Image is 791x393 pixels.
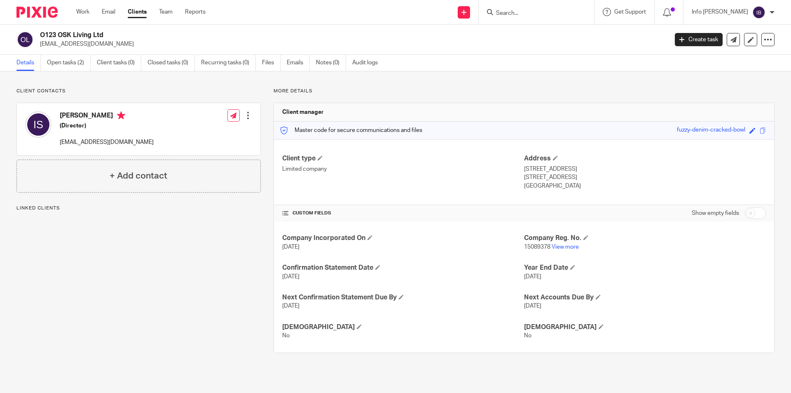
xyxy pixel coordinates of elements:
span: Get Support [614,9,646,15]
h4: Company Incorporated On [282,234,524,242]
a: Files [262,55,281,71]
a: Recurring tasks (0) [201,55,256,71]
span: Edit Company Incorporated On [367,235,372,240]
a: Clients [128,8,147,16]
span: Edit Year End Date [570,265,575,270]
div: fuzzy-denim-cracked-bowl [677,126,745,135]
h4: Address [524,154,766,163]
span: [DATE] [524,274,541,280]
i: Primary [117,111,125,120]
a: Create task [675,33,723,46]
span: Edit Company Reg. No. [583,235,588,240]
h4: [DEMOGRAPHIC_DATA] [524,323,766,332]
a: Email [102,8,115,16]
img: svg%3E [16,31,34,48]
span: No [524,333,531,339]
span: [DATE] [524,303,541,309]
img: Pixie [16,7,58,18]
p: Master code for secure communications and files [280,126,422,134]
h4: Next Accounts Due By [524,293,766,302]
h4: [DEMOGRAPHIC_DATA] [282,323,524,332]
label: Show empty fields [692,209,739,217]
a: Notes (0) [316,55,346,71]
p: Client contacts [16,88,261,94]
span: Edit Next Accounts Due By [596,294,601,299]
span: No [282,333,290,339]
img: svg%3E [752,6,765,19]
a: Edit client [744,33,757,46]
span: Edit Confirmation Statement Date [375,265,380,270]
p: More details [274,88,775,94]
h2: O123 OSK Living Ltd [40,31,538,40]
span: Edit Female [357,324,362,329]
a: Closed tasks (0) [147,55,195,71]
h5: (Director) [60,122,154,130]
a: Emails [287,55,310,71]
span: 15089378 [524,244,550,250]
p: [GEOGRAPHIC_DATA] [524,182,766,190]
p: [EMAIL_ADDRESS][DOMAIN_NAME] [40,40,662,48]
a: Open tasks (2) [47,55,91,71]
p: Linked clients [16,205,261,212]
a: Reports [185,8,206,16]
a: Team [159,8,173,16]
span: [DATE] [282,274,300,280]
input: Search [495,10,569,17]
a: Client tasks (0) [97,55,141,71]
a: Send new email [727,33,740,46]
span: Edit Address [553,155,558,160]
h4: Client type [282,154,524,163]
p: Info [PERSON_NAME] [692,8,748,16]
h4: [PERSON_NAME] [60,111,154,122]
p: Limited company [282,165,524,173]
a: Audit logs [352,55,384,71]
span: [DATE] [282,244,300,250]
p: [EMAIL_ADDRESS][DOMAIN_NAME] [60,138,154,146]
span: Change Client type [318,155,323,160]
h4: Year End Date [524,264,766,272]
h4: CUSTOM FIELDS [282,210,524,217]
h4: + Add contact [110,169,167,182]
h3: Client manager [282,108,324,116]
p: [STREET_ADDRESS] [524,173,766,181]
span: Edit code [749,127,756,134]
a: Work [76,8,89,16]
h4: Next Confirmation Statement Due By [282,293,524,302]
h4: Confirmation Statement Date [282,264,524,272]
img: svg%3E [25,111,51,138]
span: [DATE] [282,303,300,309]
span: Edit Male [599,324,604,329]
a: Details [16,55,41,71]
h4: Company Reg. No. [524,234,766,242]
span: Copy to clipboard [760,127,766,134]
a: View more [552,244,579,250]
p: [STREET_ADDRESS] [524,165,766,173]
span: Edit Next Confirmation Statement Due By [399,294,404,299]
